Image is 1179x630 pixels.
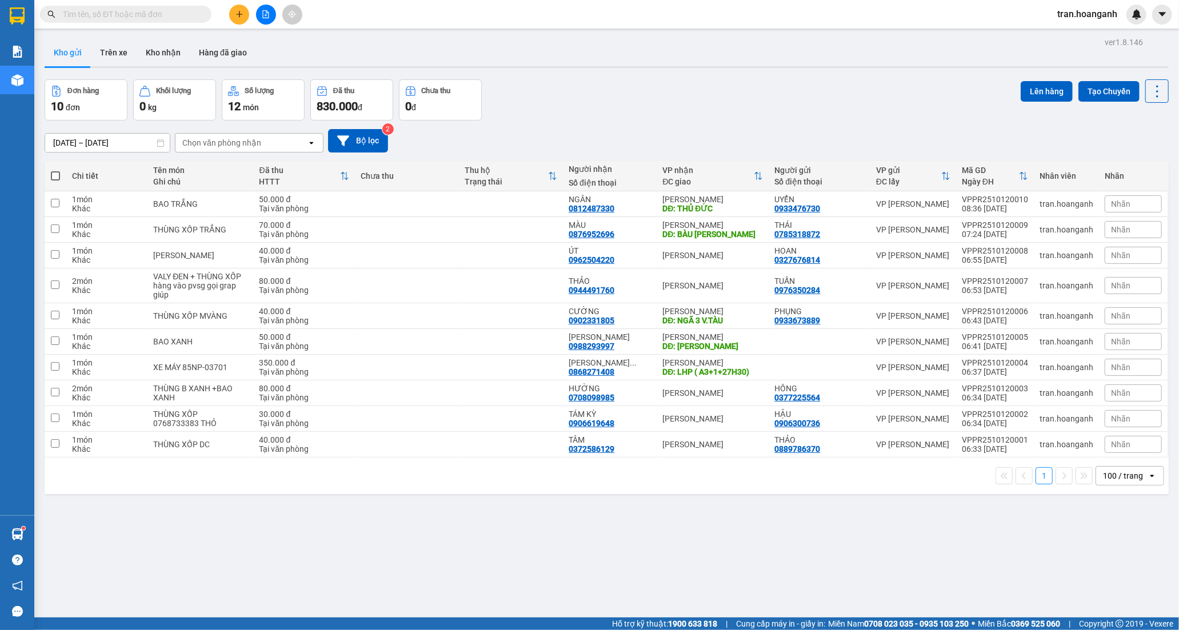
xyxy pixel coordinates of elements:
[962,307,1028,316] div: VPPR2510120006
[399,79,482,121] button: Chưa thu0đ
[569,316,614,325] div: 0902331805
[962,316,1028,325] div: 06:43 [DATE]
[222,79,305,121] button: Số lượng12món
[153,177,247,186] div: Ghi chú
[10,7,25,25] img: logo-vxr
[962,177,1019,186] div: Ngày ĐH
[962,195,1028,204] div: VPPR2510120010
[190,39,256,66] button: Hàng đã giao
[262,10,270,18] span: file-add
[662,230,763,239] div: DĐ: BÀU XÉO
[569,204,614,213] div: 0812487330
[1040,251,1093,260] div: tran.hoanganh
[72,384,142,393] div: 2 món
[72,276,142,286] div: 2 món
[876,166,941,175] div: VP gửi
[1111,281,1130,290] span: Nhãn
[870,161,956,191] th: Toggle SortBy
[569,419,614,428] div: 0906619648
[612,617,717,630] span: Hỗ trợ kỹ thuật:
[72,435,142,444] div: 1 món
[133,79,216,121] button: Khối lượng0kg
[569,246,651,255] div: ÚT
[229,5,249,25] button: plus
[10,37,101,51] div: UYỂN
[259,419,349,428] div: Tại văn phòng
[288,10,296,18] span: aim
[876,337,950,346] div: VP [PERSON_NAME]
[662,358,763,367] div: [PERSON_NAME]
[109,65,159,105] span: THỦ ĐỨC
[962,384,1028,393] div: VPPR2510120003
[828,617,969,630] span: Miền Nam
[662,177,754,186] div: ĐC giao
[662,316,763,325] div: DĐ: NGÃ 3 V.TÀU
[662,251,763,260] div: [PERSON_NAME]
[153,440,247,449] div: THÙNG XỐP DC
[66,103,80,112] span: đơn
[109,35,201,49] div: NGÂN
[774,255,820,264] div: 0327676814
[109,71,126,83] span: DĐ:
[47,10,55,18] span: search
[259,384,349,393] div: 80.000 đ
[307,138,316,147] svg: open
[259,307,349,316] div: 40.000 đ
[72,342,142,351] div: Khác
[72,255,142,264] div: Khác
[465,177,548,186] div: Trạng thái
[45,39,91,66] button: Kho gửi
[662,388,763,398] div: [PERSON_NAME]
[72,332,142,342] div: 1 món
[1111,337,1130,346] span: Nhãn
[569,195,651,204] div: NGÂN
[962,444,1028,454] div: 06:33 [DATE]
[1116,620,1124,628] span: copyright
[774,177,864,186] div: Số điện thoại
[72,204,142,213] div: Khác
[876,281,950,290] div: VP [PERSON_NAME]
[153,384,247,402] div: THÙNG B XANH +BAO XANH
[45,79,127,121] button: Đơn hàng10đơn
[51,99,63,113] span: 10
[259,204,349,213] div: Tại văn phòng
[774,195,864,204] div: UYỂN
[662,204,763,213] div: DĐ: THỦ ĐỨC
[1148,471,1157,480] svg: open
[1040,363,1093,372] div: tran.hoanganh
[774,230,820,239] div: 0785318872
[22,527,25,530] sup: 1
[662,166,754,175] div: VP nhận
[10,10,101,37] div: VP [PERSON_NAME]
[962,286,1028,295] div: 06:53 [DATE]
[978,617,1060,630] span: Miền Bắc
[1048,7,1126,21] span: tran.hoanganh
[962,367,1028,376] div: 06:37 [DATE]
[774,444,820,454] div: 0889786370
[259,195,349,204] div: 50.000 đ
[962,419,1028,428] div: 06:34 [DATE]
[774,166,864,175] div: Người gửi
[235,10,243,18] span: plus
[259,316,349,325] div: Tại văn phòng
[72,195,142,204] div: 1 món
[153,311,247,320] div: THÙNG XỐP MVÀNG
[382,123,394,135] sup: 2
[662,332,763,342] div: [PERSON_NAME]
[962,220,1028,230] div: VPPR2510120009
[774,410,864,419] div: HẬU
[358,103,362,112] span: đ
[1111,363,1130,372] span: Nhãn
[962,435,1028,444] div: VPPR2510120001
[259,246,349,255] div: 40.000 đ
[1036,467,1053,484] button: 1
[11,528,23,540] img: warehouse-icon
[63,8,198,21] input: Tìm tên, số ĐT hoặc mã đơn
[962,410,1028,419] div: VPPR2510120002
[259,342,349,351] div: Tại văn phòng
[662,307,763,316] div: [PERSON_NAME]
[774,307,864,316] div: PHỤNG
[774,220,864,230] div: THÁI
[657,161,769,191] th: Toggle SortBy
[569,276,651,286] div: THẢO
